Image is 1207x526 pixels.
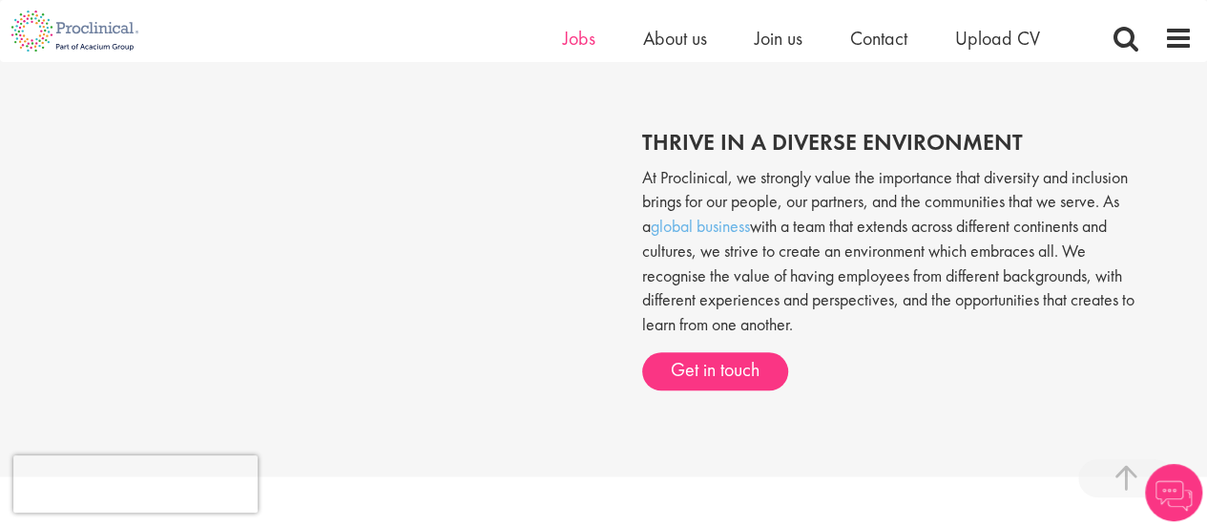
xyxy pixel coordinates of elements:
[643,26,707,51] a: About us
[955,26,1040,51] a: Upload CV
[563,26,595,51] a: Jobs
[642,165,1148,337] p: At Proclinical, we strongly value the importance that diversity and inclusion brings for our peop...
[850,26,907,51] a: Contact
[1145,464,1202,521] img: Chatbot
[755,26,802,51] a: Join us
[13,455,258,513] iframe: reCAPTCHA
[642,130,1148,155] h2: thrive in a diverse environment
[60,111,594,411] iframe: Our diversity and inclusion team
[642,352,788,390] a: Get in touch
[651,215,750,237] a: global business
